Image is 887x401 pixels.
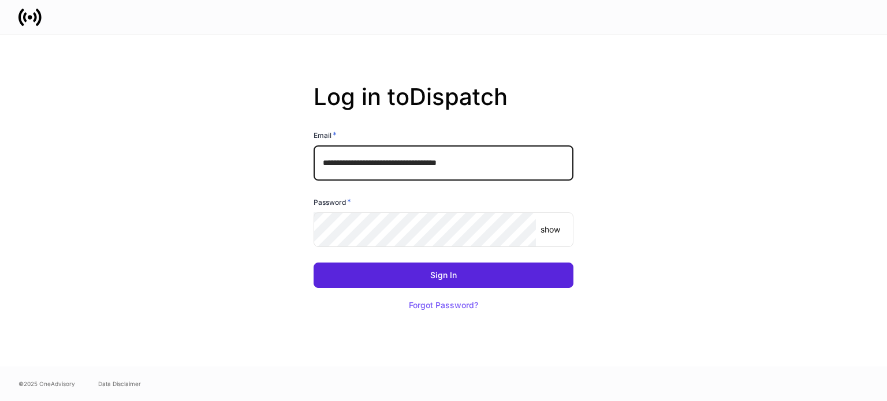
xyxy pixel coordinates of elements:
[314,129,337,141] h6: Email
[394,293,493,318] button: Forgot Password?
[98,379,141,388] a: Data Disclaimer
[409,301,478,309] div: Forgot Password?
[314,196,351,208] h6: Password
[541,224,560,235] p: show
[18,379,75,388] span: © 2025 OneAdvisory
[430,271,457,279] div: Sign In
[314,83,573,129] h2: Log in to Dispatch
[314,263,573,288] button: Sign In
